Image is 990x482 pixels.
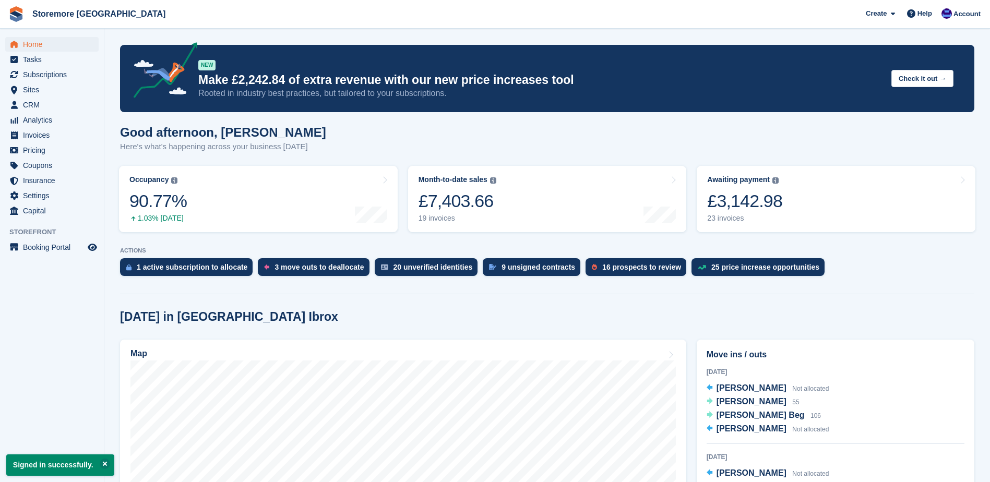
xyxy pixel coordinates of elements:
span: Account [953,9,981,19]
img: icon-info-grey-7440780725fd019a000dd9b08b2336e03edf1995a4989e88bcd33f0948082b44.svg [772,177,779,184]
span: Sites [23,82,86,97]
img: icon-info-grey-7440780725fd019a000dd9b08b2336e03edf1995a4989e88bcd33f0948082b44.svg [171,177,177,184]
span: Pricing [23,143,86,158]
a: menu [5,37,99,52]
span: Not allocated [792,426,829,433]
span: 106 [810,412,821,419]
span: Invoices [23,128,86,142]
span: [PERSON_NAME] [717,424,786,433]
a: menu [5,203,99,218]
p: Make £2,242.84 of extra revenue with our new price increases tool [198,73,883,88]
img: price_increase_opportunities-93ffe204e8149a01c8c9dc8f82e8f89637d9d84a8eef4429ea346261dce0b2c0.svg [698,265,706,270]
div: 23 invoices [707,214,782,223]
span: [PERSON_NAME] [717,468,786,477]
img: contract_signature_icon-13c848040528278c33f63329250d36e43548de30e8caae1d1a13099fd9432cc5.svg [489,264,496,270]
span: Create [866,8,887,19]
div: 16 prospects to review [602,263,681,271]
a: menu [5,158,99,173]
div: Month-to-date sales [419,175,487,184]
img: move_outs_to_deallocate_icon-f764333ba52eb49d3ac5e1228854f67142a1ed5810a6f6cc68b1a99e826820c5.svg [264,264,269,270]
div: [DATE] [707,367,964,377]
img: active_subscription_to_allocate_icon-d502201f5373d7db506a760aba3b589e785aa758c864c3986d89f69b8ff3... [126,264,132,271]
span: Not allocated [792,470,829,477]
a: menu [5,240,99,255]
div: 3 move outs to deallocate [275,263,364,271]
span: Not allocated [792,385,829,392]
span: Storefront [9,227,104,237]
div: 25 price increase opportunities [711,263,819,271]
span: CRM [23,98,86,112]
img: prospect-51fa495bee0391a8d652442698ab0144808aea92771e9ea1ae160a38d050c398.svg [592,264,597,270]
h2: Move ins / outs [707,348,964,361]
div: 9 unsigned contracts [502,263,575,271]
a: menu [5,128,99,142]
a: [PERSON_NAME] 55 [707,395,800,409]
img: Angela [941,8,952,19]
a: menu [5,82,99,97]
img: verify_identity-adf6edd0f0f0b5bbfe63781bf79b02c33cf7c696d77639b501bdc392416b5a36.svg [381,264,388,270]
span: Help [917,8,932,19]
button: Check it out → [891,70,953,87]
a: [PERSON_NAME] Not allocated [707,423,829,436]
img: stora-icon-8386f47178a22dfd0bd8f6a31ec36ba5ce8667c1dd55bd0f319d3a0aa187defe.svg [8,6,24,22]
span: Tasks [23,52,86,67]
a: Preview store [86,241,99,254]
div: 1 active subscription to allocate [137,263,247,271]
a: [PERSON_NAME] Beg 106 [707,409,821,423]
span: Analytics [23,113,86,127]
span: [PERSON_NAME] Beg [717,411,805,419]
div: 19 invoices [419,214,496,223]
div: £7,403.66 [419,190,496,212]
a: [PERSON_NAME] Not allocated [707,467,829,480]
a: 1 active subscription to allocate [120,258,258,281]
a: menu [5,188,99,203]
a: Month-to-date sales £7,403.66 19 invoices [408,166,687,232]
div: 20 unverified identities [393,263,473,271]
span: 55 [792,399,799,406]
div: 90.77% [129,190,187,212]
span: Insurance [23,173,86,188]
span: Capital [23,203,86,218]
p: Here's what's happening across your business [DATE] [120,141,326,153]
span: Coupons [23,158,86,173]
span: Settings [23,188,86,203]
a: 20 unverified identities [375,258,483,281]
div: [DATE] [707,452,964,462]
span: Home [23,37,86,52]
p: Rooted in industry best practices, but tailored to your subscriptions. [198,88,883,99]
h2: [DATE] in [GEOGRAPHIC_DATA] Ibrox [120,310,338,324]
h2: Map [130,349,147,358]
span: Booking Portal [23,240,86,255]
a: Occupancy 90.77% 1.03% [DATE] [119,166,398,232]
p: ACTIONS [120,247,974,254]
a: 16 prospects to review [586,258,691,281]
a: Storemore [GEOGRAPHIC_DATA] [28,5,170,22]
a: menu [5,143,99,158]
img: icon-info-grey-7440780725fd019a000dd9b08b2336e03edf1995a4989e88bcd33f0948082b44.svg [490,177,496,184]
span: [PERSON_NAME] [717,397,786,406]
a: 3 move outs to deallocate [258,258,374,281]
a: [PERSON_NAME] Not allocated [707,382,829,395]
div: Awaiting payment [707,175,770,184]
span: [PERSON_NAME] [717,383,786,392]
span: Subscriptions [23,67,86,82]
div: £3,142.98 [707,190,782,212]
p: Signed in successfully. [6,454,114,476]
h1: Good afternoon, [PERSON_NAME] [120,125,326,139]
img: price-adjustments-announcement-icon-8257ccfd72463d97f412b2fc003d46551f7dbcb40ab6d574587a9cd5c0d94... [125,42,198,102]
div: Occupancy [129,175,169,184]
a: 25 price increase opportunities [691,258,830,281]
div: NEW [198,60,216,70]
a: menu [5,67,99,82]
a: menu [5,98,99,112]
a: menu [5,173,99,188]
a: menu [5,52,99,67]
a: Awaiting payment £3,142.98 23 invoices [697,166,975,232]
a: menu [5,113,99,127]
a: 9 unsigned contracts [483,258,586,281]
div: 1.03% [DATE] [129,214,187,223]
